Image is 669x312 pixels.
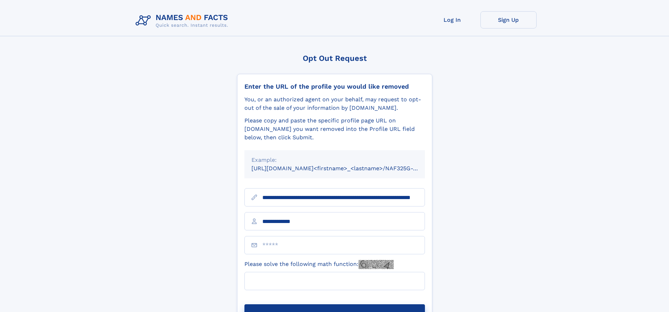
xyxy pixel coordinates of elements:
a: Sign Up [480,11,537,28]
img: Logo Names and Facts [133,11,234,30]
label: Please solve the following math function: [244,260,394,269]
small: [URL][DOMAIN_NAME]<firstname>_<lastname>/NAF325G-xxxxxxxx [251,165,438,172]
div: Opt Out Request [237,54,432,63]
div: Please copy and paste the specific profile page URL on [DOMAIN_NAME] you want removed into the Pr... [244,116,425,142]
a: Log In [424,11,480,28]
div: Enter the URL of the profile you would like removed [244,83,425,90]
div: Example: [251,156,418,164]
div: You, or an authorized agent on your behalf, may request to opt-out of the sale of your informatio... [244,95,425,112]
